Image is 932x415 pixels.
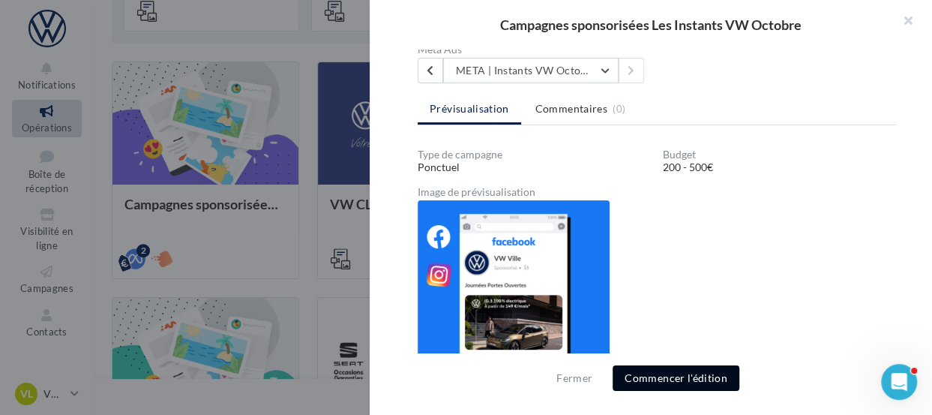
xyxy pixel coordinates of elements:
div: 200 - 500€ [663,160,896,175]
span: (0) [613,103,625,115]
div: Campagnes sponsorisées Les Instants VW Octobre [394,18,908,32]
div: Ponctuel [418,160,651,175]
div: Image de prévisualisation [418,187,896,197]
img: 2821926b96a6c347e8d9c8e490a3b8c0.png [418,200,610,368]
div: Type de campagne [418,149,651,160]
span: Commentaires [535,101,607,116]
iframe: Intercom live chat [881,364,917,400]
div: Budget [663,149,896,160]
button: Commencer l'édition [613,365,739,391]
div: Meta Ads [418,44,651,55]
button: META | Instants VW Octobre | Lead Ads [443,58,619,83]
button: Fermer [550,369,598,387]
